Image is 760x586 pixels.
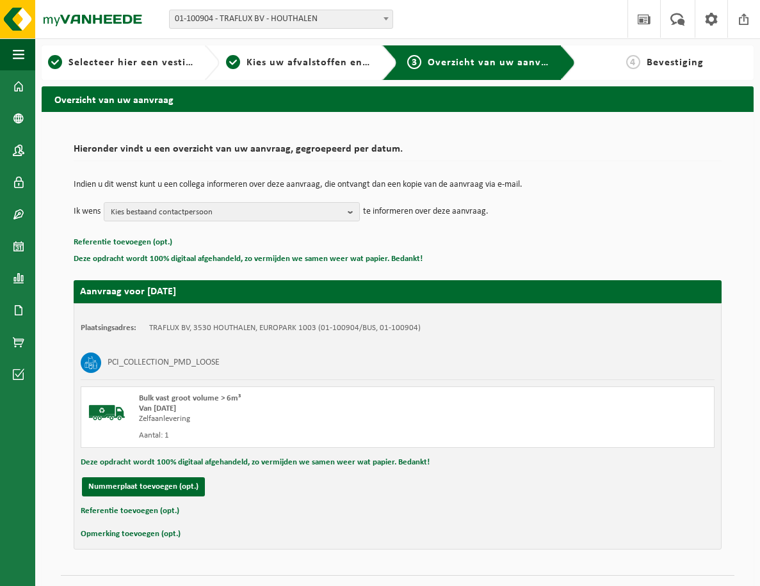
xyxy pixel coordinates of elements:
span: 4 [626,55,640,69]
strong: Aanvraag voor [DATE] [80,287,176,297]
p: Ik wens [74,202,101,221]
button: Referentie toevoegen (opt.) [74,234,172,251]
span: Selecteer hier een vestiging [69,58,207,68]
img: BL-SO-LV.png [88,393,126,432]
span: Bulk vast groot volume > 6m³ [139,394,241,402]
button: Kies bestaand contactpersoon [104,202,360,221]
span: Kies bestaand contactpersoon [111,203,343,222]
h2: Hieronder vindt u een overzicht van uw aanvraag, gegroepeerd per datum. [74,144,722,161]
h3: PCI_COLLECTION_PMD_LOOSE [108,352,220,373]
td: TRAFLUX BV, 3530 HOUTHALEN, EUROPARK 1003 (01-100904/BUS, 01-100904) [149,323,421,333]
p: Indien u dit wenst kunt u een collega informeren over deze aanvraag, die ontvangt dan een kopie v... [74,180,722,189]
span: Bevestiging [647,58,704,68]
span: Kies uw afvalstoffen en recipiënten [247,58,423,68]
span: 01-100904 - TRAFLUX BV - HOUTHALEN [170,10,392,28]
strong: Plaatsingsadres: [81,324,136,332]
p: te informeren over deze aanvraag. [363,202,489,221]
iframe: chat widget [6,558,214,586]
span: 2 [226,55,240,69]
h2: Overzicht van uw aanvraag [42,86,754,111]
a: 1Selecteer hier een vestiging [48,55,194,70]
span: 01-100904 - TRAFLUX BV - HOUTHALEN [169,10,393,29]
span: Overzicht van uw aanvraag [428,58,563,68]
button: Nummerplaat toevoegen (opt.) [82,477,205,496]
div: Aantal: 1 [139,431,449,441]
div: Zelfaanlevering [139,414,449,424]
button: Deze opdracht wordt 100% digitaal afgehandeld, zo vermijden we samen weer wat papier. Bedankt! [74,251,423,267]
a: 2Kies uw afvalstoffen en recipiënten [226,55,372,70]
button: Opmerking toevoegen (opt.) [81,526,181,542]
button: Referentie toevoegen (opt.) [81,503,179,519]
span: 3 [407,55,421,69]
span: 1 [48,55,62,69]
strong: Van [DATE] [139,404,176,413]
button: Deze opdracht wordt 100% digitaal afgehandeld, zo vermijden we samen weer wat papier. Bedankt! [81,454,430,471]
